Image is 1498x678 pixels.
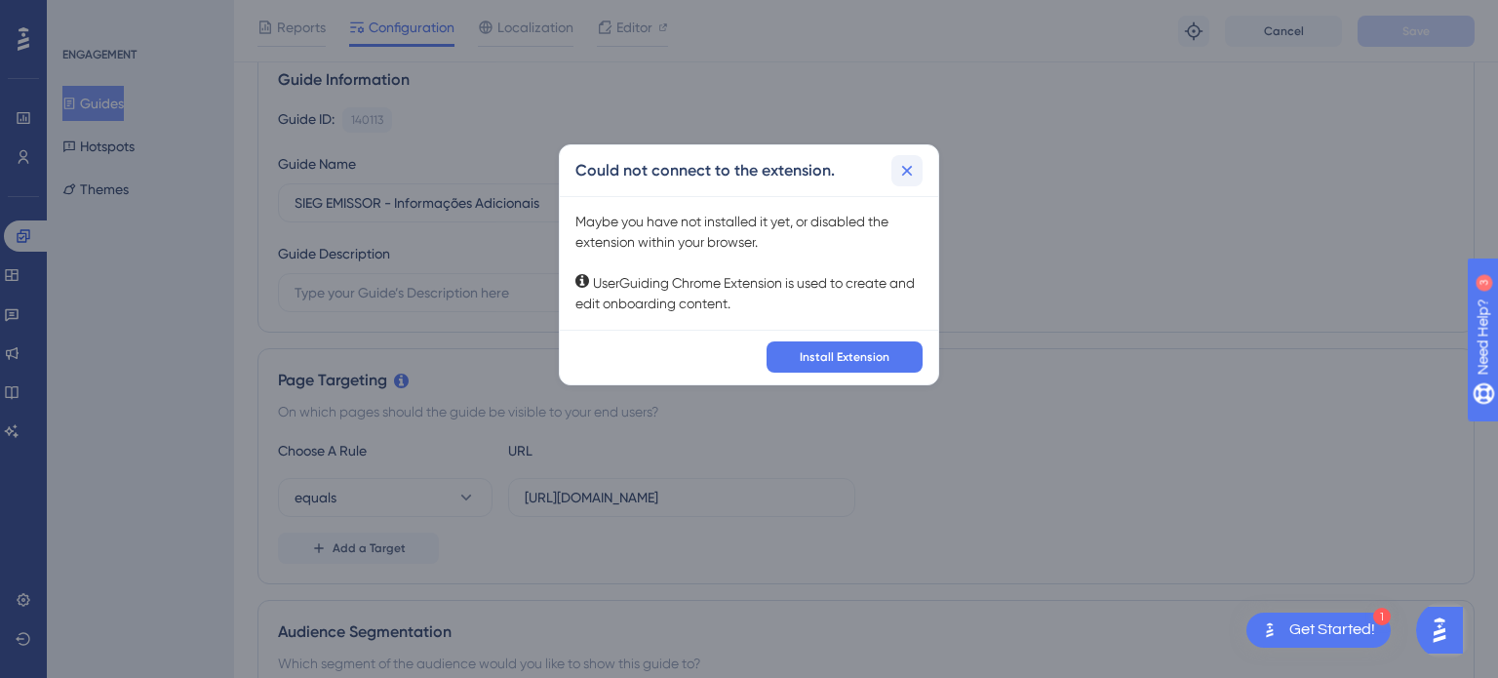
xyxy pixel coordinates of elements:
div: 3 [136,10,141,25]
span: Need Help? [46,5,122,28]
img: launcher-image-alternative-text [1258,618,1281,642]
div: Get Started! [1289,619,1375,641]
span: Install Extension [800,349,889,365]
div: Open Get Started! checklist, remaining modules: 1 [1246,613,1391,648]
h2: Could not connect to the extension. [575,159,835,182]
div: Maybe you have not installed it yet, or disabled the extension within your browser. UserGuiding C... [575,212,923,314]
div: 1 [1373,608,1391,625]
iframe: UserGuiding AI Assistant Launcher [1416,601,1475,659]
